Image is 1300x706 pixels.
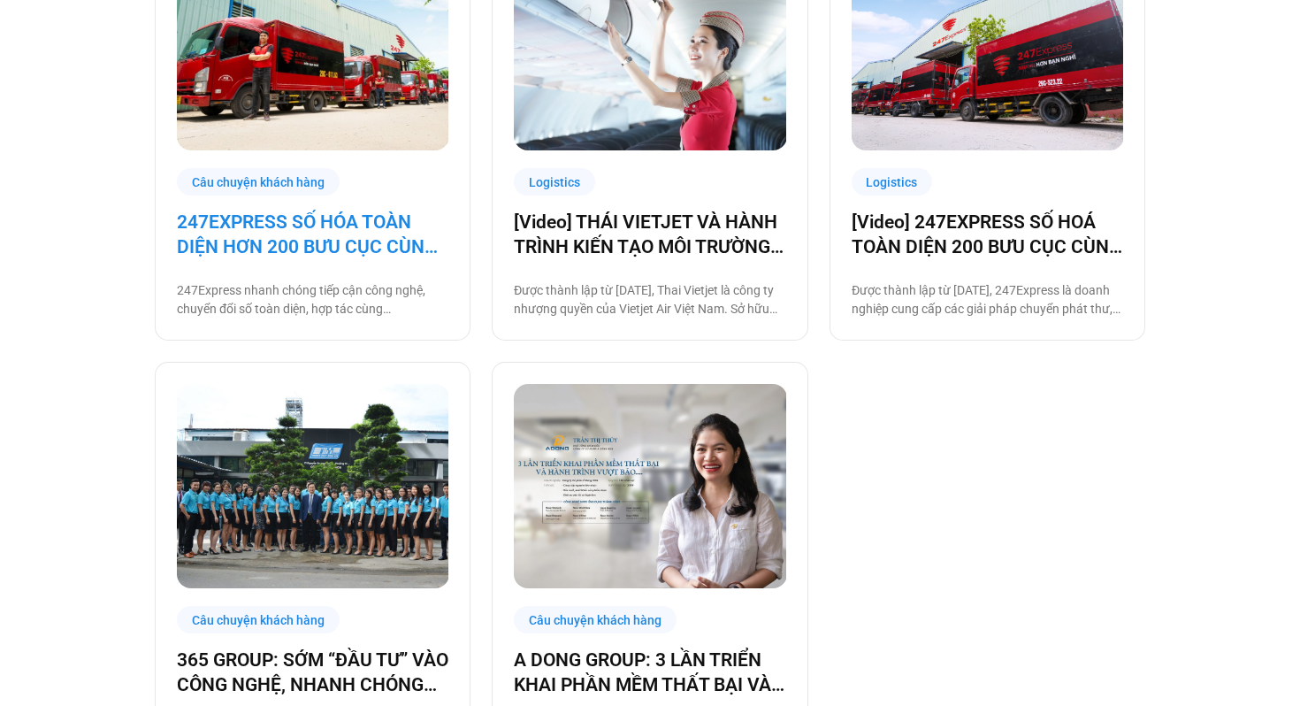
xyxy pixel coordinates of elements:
a: [Video] 247EXPRESS SỐ HOÁ TOÀN DIỆN 200 BƯU CỤC CÙNG [DOMAIN_NAME] [852,210,1123,259]
a: 365 GROUP: SỚM “ĐẦU TƯ” VÀO CÔNG NGHỆ, NHANH CHÓNG “THU LỢI NHUẬN” [177,648,448,697]
div: Câu chuyện khách hàng [514,606,677,633]
p: Được thành lập từ [DATE], Thai Vietjet là công ty nhượng quyền của Vietjet Air Việt Nam. Sở hữu 1... [514,281,785,318]
div: Logistics [852,168,933,196]
div: Logistics [514,168,595,196]
div: Câu chuyện khách hàng [177,168,340,196]
div: Câu chuyện khách hàng [177,606,340,633]
p: Được thành lập từ [DATE], 247Express là doanh nghiệp cung cấp các giải pháp chuyển phát thư, hàng... [852,281,1123,318]
a: [Video] THÁI VIETJET VÀ HÀNH TRÌNH KIẾN TẠO MÔI TRƯỜNG LÀM VIỆC SỐ CÙNG [DOMAIN_NAME] [514,210,785,259]
p: 247Express nhanh chóng tiếp cận công nghệ, chuyển đổi số toàn diện, hợp tác cùng [DOMAIN_NAME] để... [177,281,448,318]
a: A DONG GROUP: 3 LẦN TRIỂN KHAI PHẦN MỀM THẤT BẠI VÀ HÀNH TRÌNH VƯỢT BÃO [514,648,785,697]
a: 247EXPRESS SỐ HÓA TOÀN DIỆN HƠN 200 BƯU CỤC CÙNG [DOMAIN_NAME] [177,210,448,259]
